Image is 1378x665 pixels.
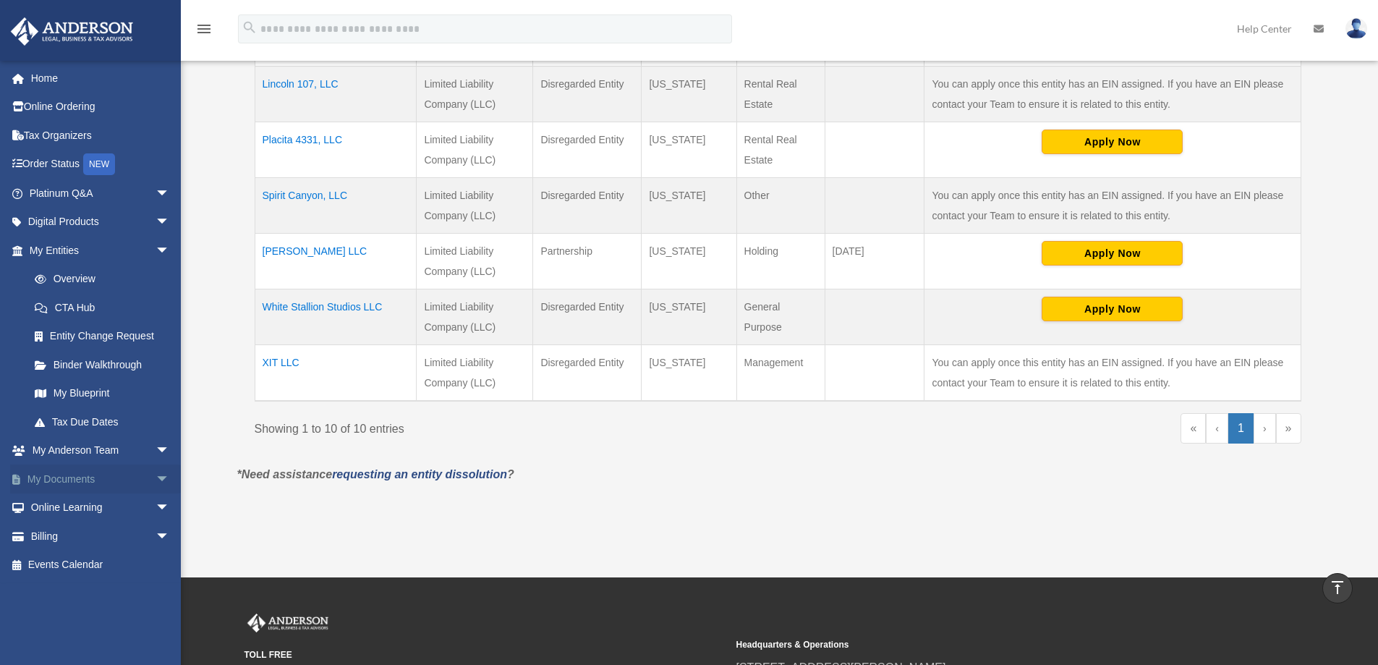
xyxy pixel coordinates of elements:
span: arrow_drop_down [156,465,184,494]
span: arrow_drop_down [156,436,184,466]
a: 1 [1228,413,1254,444]
a: My Entitiesarrow_drop_down [10,236,184,265]
td: [US_STATE] [642,345,736,402]
button: Apply Now [1042,130,1183,154]
td: [DATE] [825,234,924,289]
a: Previous [1206,413,1228,444]
a: My Blueprint [20,379,184,408]
a: Next [1254,413,1276,444]
td: Limited Liability Company (LLC) [417,345,533,402]
a: menu [195,25,213,38]
em: *Need assistance ? [237,468,514,480]
td: You can apply once this entity has an EIN assigned. If you have an EIN please contact your Team t... [924,178,1301,234]
td: [US_STATE] [642,234,736,289]
td: Management [736,345,825,402]
img: Anderson Advisors Platinum Portal [244,614,331,632]
td: Limited Liability Company (LLC) [417,122,533,178]
td: General Purpose [736,289,825,345]
td: [US_STATE] [642,178,736,234]
td: XIT LLC [255,345,417,402]
small: TOLL FREE [244,648,726,663]
td: Disregarded Entity [533,345,642,402]
a: Online Learningarrow_drop_down [10,494,192,522]
td: Limited Liability Company (LLC) [417,234,533,289]
a: Tax Due Dates [20,407,184,436]
a: Last [1276,413,1301,444]
td: Disregarded Entity [533,289,642,345]
i: vertical_align_top [1329,579,1346,596]
i: menu [195,20,213,38]
a: Home [10,64,192,93]
td: Partnership [533,234,642,289]
img: Anderson Advisors Platinum Portal [7,17,137,46]
td: Holding [736,234,825,289]
td: Limited Liability Company (LLC) [417,289,533,345]
td: Other [736,178,825,234]
a: Billingarrow_drop_down [10,522,192,551]
td: Spirit Canyon, LLC [255,178,417,234]
td: Lincoln 107, LLC [255,67,417,122]
a: Overview [20,265,177,294]
a: Binder Walkthrough [20,350,184,379]
div: Showing 1 to 10 of 10 entries [255,413,767,439]
td: Rental Real Estate [736,122,825,178]
td: You can apply once this entity has an EIN assigned. If you have an EIN please contact your Team t... [924,67,1301,122]
a: Entity Change Request [20,322,184,351]
span: arrow_drop_down [156,494,184,523]
button: Apply Now [1042,241,1183,266]
a: CTA Hub [20,293,184,322]
td: [US_STATE] [642,67,736,122]
td: Placita 4331, LLC [255,122,417,178]
a: Platinum Q&Aarrow_drop_down [10,179,192,208]
td: White Stallion Studios LLC [255,289,417,345]
td: Disregarded Entity [533,67,642,122]
i: search [242,20,258,35]
div: NEW [83,153,115,175]
a: vertical_align_top [1322,573,1353,603]
a: Tax Organizers [10,121,192,150]
td: Limited Liability Company (LLC) [417,178,533,234]
a: My Anderson Teamarrow_drop_down [10,436,192,465]
td: [US_STATE] [642,289,736,345]
td: [PERSON_NAME] LLC [255,234,417,289]
a: Events Calendar [10,551,192,580]
span: arrow_drop_down [156,208,184,237]
td: Limited Liability Company (LLC) [417,67,533,122]
a: requesting an entity dissolution [332,468,507,480]
td: Disregarded Entity [533,178,642,234]
span: arrow_drop_down [156,522,184,551]
td: [US_STATE] [642,122,736,178]
small: Headquarters & Operations [736,638,1218,653]
td: You can apply once this entity has an EIN assigned. If you have an EIN please contact your Team t... [924,345,1301,402]
img: User Pic [1345,18,1367,39]
a: Order StatusNEW [10,150,192,179]
a: Digital Productsarrow_drop_down [10,208,192,237]
a: Online Ordering [10,93,192,122]
td: Rental Real Estate [736,67,825,122]
button: Apply Now [1042,297,1183,321]
span: arrow_drop_down [156,179,184,208]
a: My Documentsarrow_drop_down [10,465,192,494]
span: arrow_drop_down [156,236,184,266]
td: Disregarded Entity [533,122,642,178]
a: First [1181,413,1206,444]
